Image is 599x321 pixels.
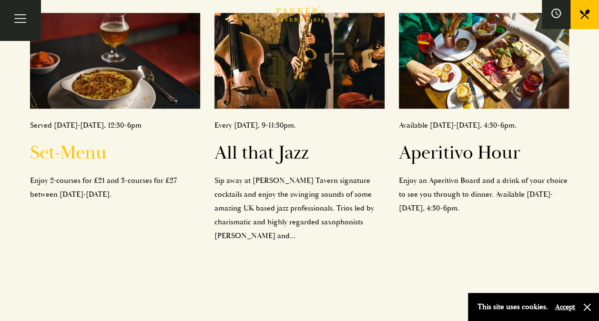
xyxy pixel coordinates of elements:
[214,141,385,164] h2: All that Jazz
[30,119,200,132] p: Served [DATE]-[DATE], 12:30-6pm
[582,302,592,312] button: Close and accept
[477,300,548,314] p: This site uses cookies.
[399,141,569,164] h2: Aperitivo Hour
[214,119,385,132] p: Every [DATE], 9-11:30pm.
[399,119,569,132] p: Available [DATE]-[DATE], 4:30-6pm.
[399,174,569,215] p: Enjoy an Aperitivo Board and a drink of your choice to see you through to dinner. Available [DATE...
[30,174,200,201] p: Enjoy 2-courses for £21 and 3-courses for £27 between [DATE]-[DATE].
[399,13,569,215] a: Available [DATE]-[DATE], 4:30-6pm.Aperitivo HourEnjoy an Aperitivo Board and a drink of your choi...
[30,13,200,201] a: Served [DATE]-[DATE], 12:30-6pmSet-MenuEnjoy 2-courses for £21 and 3-courses for £27 between [DAT...
[30,141,200,164] h2: Set-Menu
[214,13,385,243] a: Every [DATE], 9-11:30pm.All that JazzSip away at [PERSON_NAME] Tavern signature cocktails and enj...
[214,174,385,242] p: Sip away at [PERSON_NAME] Tavern signature cocktails and enjoy the swinging sounds of some amazin...
[555,302,575,311] button: Accept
